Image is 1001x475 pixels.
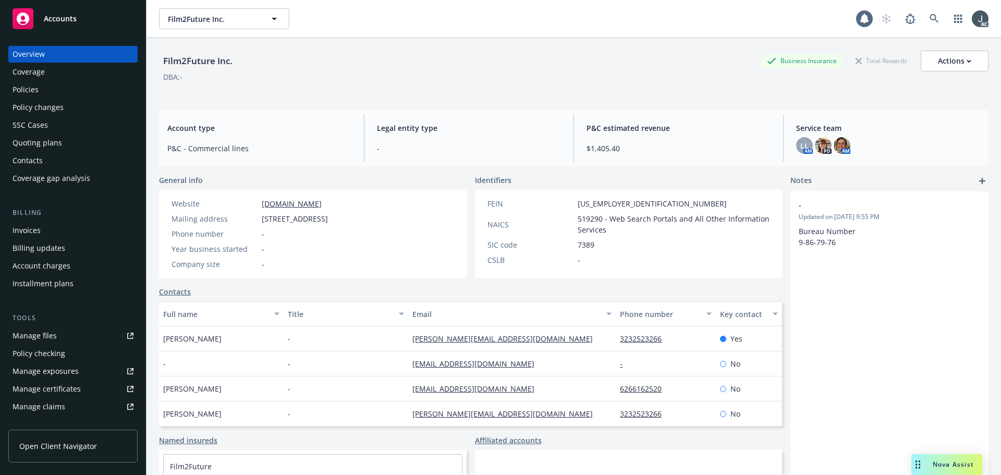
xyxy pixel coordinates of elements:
[159,175,203,186] span: General info
[487,219,573,230] div: NAICS
[8,117,138,133] a: SSC Cases
[167,143,351,154] span: P&C - Commercial lines
[487,239,573,250] div: SIC code
[288,309,393,320] div: Title
[796,123,980,133] span: Service team
[834,137,850,154] img: photo
[8,64,138,80] a: Coverage
[412,359,543,369] a: [EMAIL_ADDRESS][DOMAIN_NAME]
[13,170,90,187] div: Coverage gap analysis
[948,8,969,29] a: Switch app
[921,51,988,71] button: Actions
[8,170,138,187] a: Coverage gap analysis
[288,408,290,419] span: -
[13,81,39,98] div: Policies
[159,435,217,446] a: Named insureds
[262,259,264,270] span: -
[799,212,980,222] span: Updated on [DATE] 9:55 PM
[19,441,97,452] span: Open Client Navigator
[800,140,809,151] span: LL
[13,64,45,80] div: Coverage
[620,309,700,320] div: Phone number
[412,384,543,394] a: [EMAIL_ADDRESS][DOMAIN_NAME]
[163,333,222,344] span: [PERSON_NAME]
[163,408,222,419] span: [PERSON_NAME]
[8,327,138,344] a: Manage files
[475,175,511,186] span: Identifiers
[13,416,62,433] div: Manage BORs
[911,454,924,475] div: Drag to move
[168,14,258,25] span: Film2Future Inc.
[578,213,770,235] span: 519290 - Web Search Portals and All Other Information Services
[163,71,182,82] div: DBA: -
[8,46,138,63] a: Overview
[172,259,258,270] div: Company size
[620,384,670,394] a: 6266162520
[730,383,740,394] span: No
[720,309,766,320] div: Key contact
[972,10,988,27] img: photo
[377,123,561,133] span: Legal entity type
[412,334,601,344] a: [PERSON_NAME][EMAIL_ADDRESS][DOMAIN_NAME]
[284,301,408,326] button: Title
[13,275,74,292] div: Installment plans
[487,198,573,209] div: FEIN
[172,198,258,209] div: Website
[13,135,62,151] div: Quoting plans
[8,81,138,98] a: Policies
[170,461,212,471] a: Film2Future
[762,54,842,67] div: Business Insurance
[13,258,70,274] div: Account charges
[44,15,77,23] span: Accounts
[262,199,322,209] a: [DOMAIN_NAME]
[172,228,258,239] div: Phone number
[8,363,138,380] a: Manage exposures
[172,213,258,224] div: Mailing address
[163,309,268,320] div: Full name
[620,359,631,369] a: -
[876,8,897,29] a: Start snowing
[850,54,912,67] div: Total Rewards
[620,409,670,419] a: 3232523266
[408,301,616,326] button: Email
[8,381,138,397] a: Manage certificates
[578,198,727,209] span: [US_EMPLOYER_IDENTIFICATION_NUMBER]
[730,333,742,344] span: Yes
[620,334,670,344] a: 3232523266
[799,200,953,211] span: -
[8,135,138,151] a: Quoting plans
[8,258,138,274] a: Account charges
[938,51,971,71] div: Actions
[13,345,65,362] div: Policy checking
[288,383,290,394] span: -
[262,228,264,239] span: -
[13,398,65,415] div: Manage claims
[13,240,65,257] div: Billing updates
[933,460,974,469] span: Nova Assist
[167,123,351,133] span: Account type
[616,301,715,326] button: Phone number
[799,226,980,248] p: Bureau Number 9-86-79-76
[412,409,601,419] a: [PERSON_NAME][EMAIL_ADDRESS][DOMAIN_NAME]
[377,143,561,154] span: -
[900,8,921,29] a: Report a Bug
[976,175,988,187] a: add
[13,363,79,380] div: Manage exposures
[13,381,81,397] div: Manage certificates
[790,175,812,187] span: Notes
[288,358,290,369] span: -
[13,152,43,169] div: Contacts
[8,275,138,292] a: Installment plans
[159,8,289,29] button: Film2Future Inc.
[487,254,573,265] div: CSLB
[8,222,138,239] a: Invoices
[8,398,138,415] a: Manage claims
[8,99,138,116] a: Policy changes
[13,327,57,344] div: Manage files
[587,143,771,154] span: $1,405.40
[8,416,138,433] a: Manage BORs
[8,240,138,257] a: Billing updates
[730,408,740,419] span: No
[412,309,600,320] div: Email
